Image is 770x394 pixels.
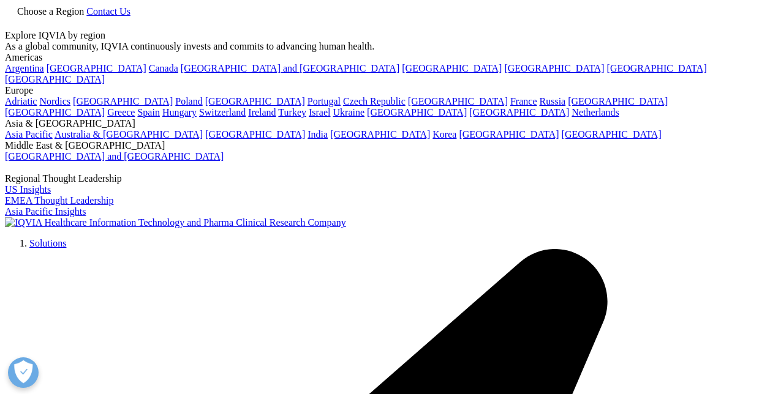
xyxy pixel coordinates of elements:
a: [GEOGRAPHIC_DATA] [504,63,604,73]
a: [GEOGRAPHIC_DATA] and [GEOGRAPHIC_DATA] [5,151,224,162]
a: [GEOGRAPHIC_DATA] [607,63,707,73]
div: Middle East & [GEOGRAPHIC_DATA] [5,140,765,151]
a: EMEA Thought Leadership [5,195,113,206]
a: Czech Republic [343,96,406,106]
div: Americas [5,52,765,63]
a: [GEOGRAPHIC_DATA] [5,74,105,84]
a: Australia & [GEOGRAPHIC_DATA] [55,129,203,139]
a: [GEOGRAPHIC_DATA] [469,107,569,117]
a: Korea [432,129,456,139]
div: Europe [5,85,765,96]
a: Spain [137,107,159,117]
a: [GEOGRAPHIC_DATA] [205,129,305,139]
a: [GEOGRAPHIC_DATA] [205,96,305,106]
button: Open Preferences [8,357,39,388]
a: [GEOGRAPHIC_DATA] [367,107,467,117]
div: Asia & [GEOGRAPHIC_DATA] [5,118,765,129]
img: IQVIA Healthcare Information Technology and Pharma Clinical Research Company [5,217,346,228]
a: India [308,129,328,139]
a: [GEOGRAPHIC_DATA] [459,129,559,139]
a: Argentina [5,63,44,73]
a: Israel [309,107,331,117]
a: Asia Pacific [5,129,53,139]
a: Switzerland [199,107,246,117]
a: Adriatic [5,96,37,106]
a: Netherlands [572,107,619,117]
a: [GEOGRAPHIC_DATA] [330,129,430,139]
div: As a global community, IQVIA continuously invests and commits to advancing human health. [5,41,765,52]
a: Portugal [308,96,341,106]
a: [GEOGRAPHIC_DATA] [5,107,105,117]
a: Poland [175,96,202,106]
span: Choose a Region [17,6,84,17]
a: Solutions [29,238,66,248]
a: France [510,96,537,106]
a: Nordics [39,96,70,106]
div: Regional Thought Leadership [5,173,765,184]
a: Turkey [278,107,306,117]
a: Ireland [248,107,276,117]
a: [GEOGRAPHIC_DATA] [408,96,508,106]
a: Ukraine [333,107,365,117]
a: Hungary [162,107,197,117]
a: Canada [149,63,178,73]
a: [GEOGRAPHIC_DATA] [47,63,146,73]
div: Explore IQVIA by region [5,30,765,41]
a: [GEOGRAPHIC_DATA] [402,63,502,73]
a: Contact Us [86,6,130,17]
a: [GEOGRAPHIC_DATA] [568,96,668,106]
a: Russia [540,96,566,106]
a: [GEOGRAPHIC_DATA] [73,96,173,106]
a: US Insights [5,184,51,195]
a: [GEOGRAPHIC_DATA] and [GEOGRAPHIC_DATA] [181,63,399,73]
a: Asia Pacific Insights [5,206,86,217]
a: Greece [107,107,135,117]
a: [GEOGRAPHIC_DATA] [562,129,662,139]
